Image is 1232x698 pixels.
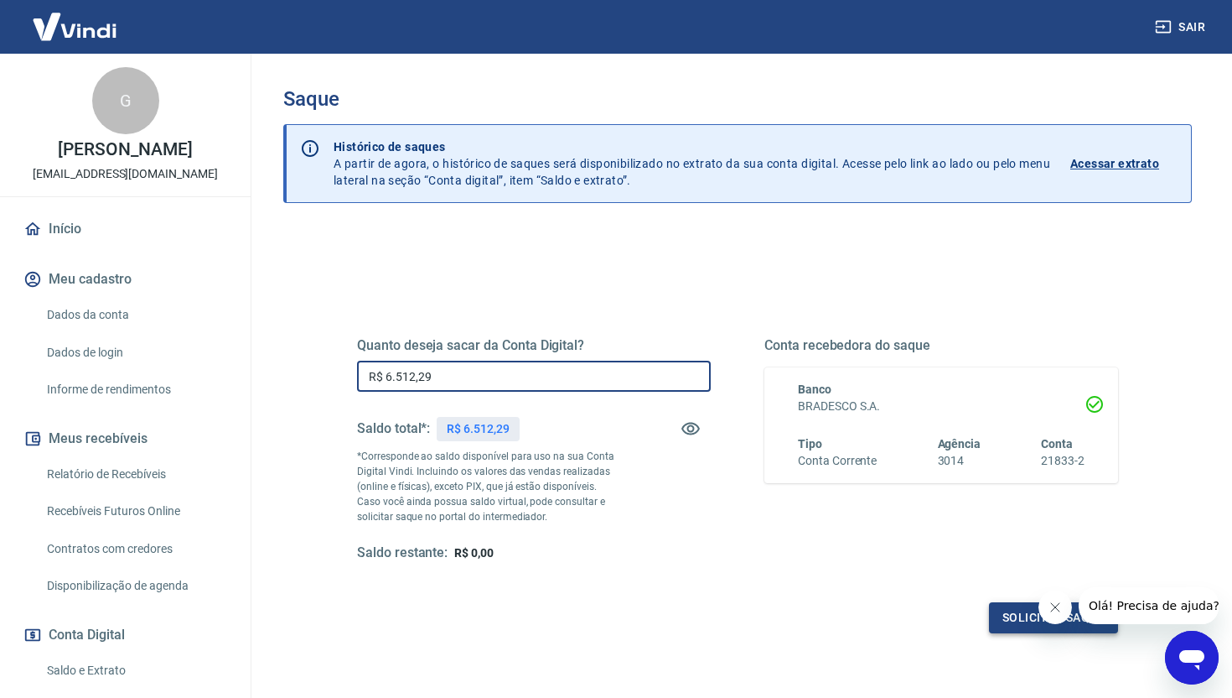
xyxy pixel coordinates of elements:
[283,87,1192,111] h3: Saque
[357,449,623,524] p: *Corresponde ao saldo disponível para uso na sua Conta Digital Vindi. Incluindo os valores das ve...
[334,138,1050,155] p: Histórico de saques
[40,494,230,529] a: Recebíveis Futuros Online
[20,261,230,298] button: Meu cadastro
[798,437,822,451] span: Tipo
[1038,591,1072,624] iframe: Fechar mensagem
[798,398,1084,415] h6: BRADESCO S.A.
[1070,155,1159,172] p: Acessar extrato
[40,298,230,332] a: Dados da conta
[1070,138,1178,189] a: Acessar extrato
[334,138,1050,189] p: A partir de agora, o histórico de saques será disponibilizado no extrato da sua conta digital. Ac...
[10,12,141,25] span: Olá! Precisa de ajuda?
[40,336,230,370] a: Dados de login
[798,452,877,470] h6: Conta Corrente
[40,457,230,492] a: Relatório de Recebíveis
[764,337,1118,354] h5: Conta recebedora do saque
[40,654,230,688] a: Saldo e Extrato
[1041,452,1084,470] h6: 21833-2
[1152,12,1212,43] button: Sair
[20,211,230,247] a: Início
[447,420,509,438] p: R$ 6.512,29
[40,532,230,566] a: Contratos com credores
[938,437,981,451] span: Agência
[357,337,711,354] h5: Quanto deseja sacar da Conta Digital?
[20,617,230,654] button: Conta Digital
[92,67,159,134] div: G
[357,420,430,437] h5: Saldo total*:
[20,420,230,457] button: Meus recebíveis
[40,372,230,407] a: Informe de rendimentos
[1079,587,1219,624] iframe: Mensagem da empresa
[989,602,1118,633] button: Solicitar saque
[798,383,831,396] span: Banco
[357,544,448,562] h5: Saldo restante:
[454,546,494,560] span: R$ 0,00
[1041,437,1073,451] span: Conta
[33,165,218,183] p: [EMAIL_ADDRESS][DOMAIN_NAME]
[1165,631,1219,685] iframe: Botão para abrir a janela de mensagens
[20,1,129,52] img: Vindi
[938,452,981,470] h6: 3014
[40,569,230,603] a: Disponibilização de agenda
[58,141,192,159] p: [PERSON_NAME]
